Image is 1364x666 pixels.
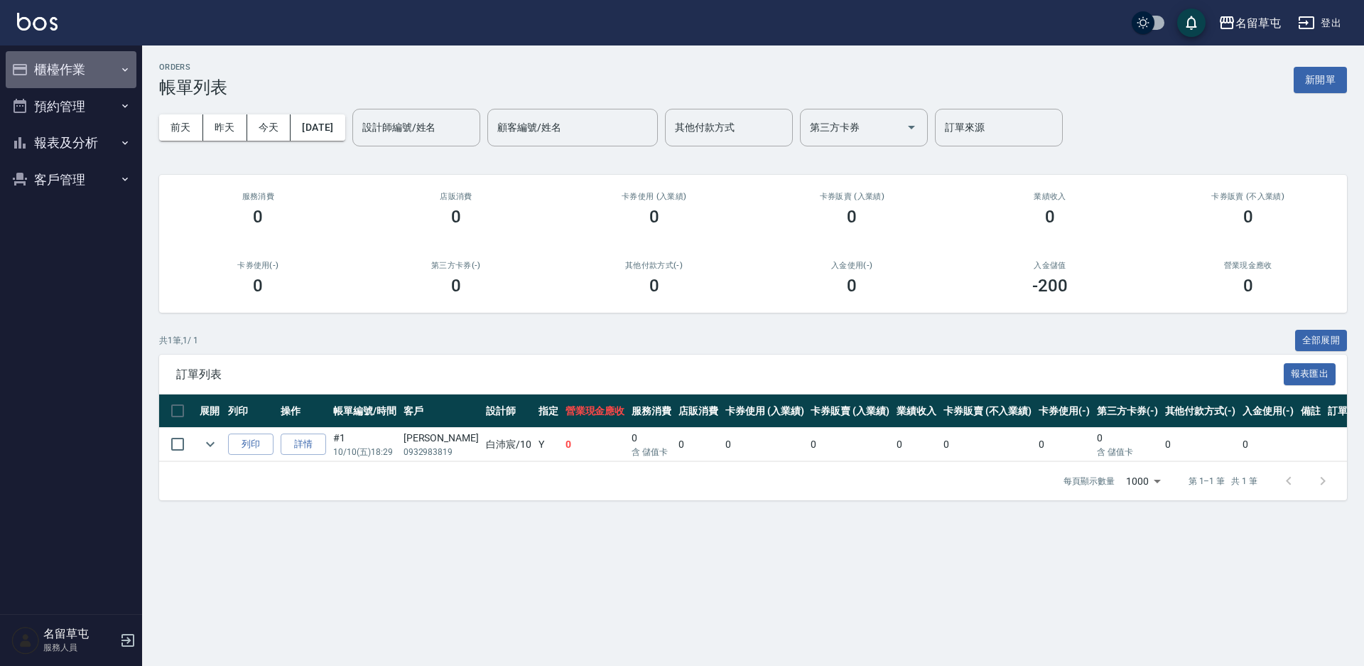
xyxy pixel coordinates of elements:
button: 登出 [1292,10,1347,36]
h3: 0 [1243,276,1253,296]
div: [PERSON_NAME] [404,431,479,446]
td: 0 [1035,428,1093,461]
h2: 入金使用(-) [770,261,934,270]
h3: 0 [649,276,659,296]
button: 昨天 [203,114,247,141]
h2: 業績收入 [968,192,1132,201]
h3: 服務消費 [176,192,340,201]
p: 10/10 (五) 18:29 [333,446,396,458]
a: 報表匯出 [1284,367,1336,380]
h3: 0 [451,207,461,227]
p: 服務人員 [43,641,116,654]
th: 服務消費 [628,394,675,428]
h2: ORDERS [159,63,227,72]
th: 列印 [224,394,277,428]
th: 展開 [196,394,224,428]
button: 名留草屯 [1213,9,1287,38]
button: 預約管理 [6,88,136,125]
h3: 0 [1045,207,1055,227]
th: 帳單編號/時間 [330,394,400,428]
p: 每頁顯示數量 [1063,475,1115,488]
h3: 0 [451,276,461,296]
th: 入金使用(-) [1239,394,1297,428]
h2: 卡券販賣 (入業績) [770,192,934,201]
td: 0 [1093,428,1162,461]
h2: 卡券使用 (入業績) [572,192,736,201]
td: 0 [675,428,722,461]
button: 全部展開 [1295,330,1348,352]
td: 0 [722,428,808,461]
button: 列印 [228,434,274,456]
a: 新開單 [1294,72,1347,86]
th: 備註 [1297,394,1324,428]
th: 營業現金應收 [562,394,629,428]
h3: 0 [1243,207,1253,227]
th: 卡券販賣 (入業績) [807,394,893,428]
th: 操作 [277,394,330,428]
td: 0 [562,428,629,461]
h2: 其他付款方式(-) [572,261,736,270]
th: 店販消費 [675,394,722,428]
h2: 店販消費 [374,192,538,201]
h3: 0 [649,207,659,227]
td: 0 [940,428,1035,461]
td: 0 [893,428,940,461]
img: Logo [17,13,58,31]
h2: 營業現金應收 [1166,261,1330,270]
h3: 帳單列表 [159,77,227,97]
td: 0 [628,428,675,461]
button: 客戶管理 [6,161,136,198]
button: 今天 [247,114,291,141]
td: 白沛宸 /10 [482,428,535,461]
button: 新開單 [1294,67,1347,93]
th: 卡券使用 (入業績) [722,394,808,428]
td: 0 [1162,428,1240,461]
td: Y [535,428,562,461]
h5: 名留草屯 [43,627,116,641]
button: 前天 [159,114,203,141]
th: 客戶 [400,394,482,428]
th: 卡券販賣 (不入業績) [940,394,1035,428]
button: 櫃檯作業 [6,51,136,88]
th: 業績收入 [893,394,940,428]
p: 含 儲值卡 [1097,446,1158,458]
p: 含 儲值卡 [632,446,671,458]
p: 共 1 筆, 1 / 1 [159,334,198,347]
th: 設計師 [482,394,535,428]
button: 報表及分析 [6,124,136,161]
button: 報表匯出 [1284,363,1336,385]
td: #1 [330,428,400,461]
td: 0 [807,428,893,461]
h2: 卡券使用(-) [176,261,340,270]
th: 指定 [535,394,562,428]
p: 第 1–1 筆 共 1 筆 [1189,475,1257,488]
h2: 第三方卡券(-) [374,261,538,270]
button: expand row [200,434,221,455]
button: [DATE] [291,114,345,141]
th: 卡券使用(-) [1035,394,1093,428]
td: 0 [1239,428,1297,461]
a: 詳情 [281,434,326,456]
span: 訂單列表 [176,367,1284,382]
h2: 卡券販賣 (不入業績) [1166,192,1330,201]
h3: 0 [253,276,263,296]
th: 其他付款方式(-) [1162,394,1240,428]
h3: 0 [253,207,263,227]
p: 0932983819 [404,446,479,458]
h3: 0 [847,207,857,227]
button: Open [900,116,923,139]
div: 名留草屯 [1235,14,1281,32]
h3: -200 [1032,276,1068,296]
button: save [1177,9,1206,37]
h2: 入金儲值 [968,261,1132,270]
img: Person [11,626,40,655]
h3: 0 [847,276,857,296]
div: 1000 [1120,462,1166,500]
th: 第三方卡券(-) [1093,394,1162,428]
